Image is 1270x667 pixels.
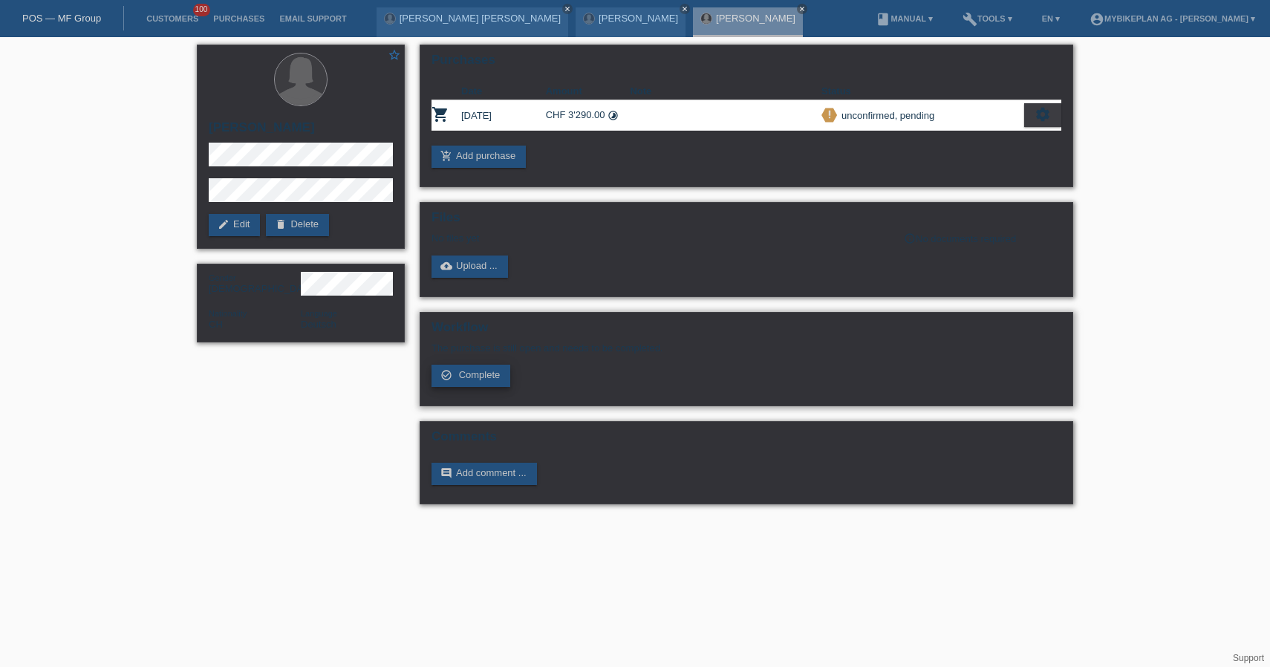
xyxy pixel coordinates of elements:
[432,320,1061,342] h2: Workflow
[1035,14,1067,23] a: EN ▾
[209,273,236,282] span: Gender
[432,342,1061,354] p: The purchase is still open and needs to be completed.
[904,232,1061,244] div: No documents required
[22,13,101,24] a: POS — MF Group
[599,13,678,24] a: [PERSON_NAME]
[562,4,573,14] a: close
[139,14,206,23] a: Customers
[1082,14,1263,23] a: account_circleMybikeplan AG - [PERSON_NAME] ▾
[440,467,452,479] i: comment
[218,218,229,230] i: edit
[716,13,795,24] a: [PERSON_NAME]
[461,82,546,100] th: Date
[432,146,526,168] a: add_shopping_cartAdd purchase
[904,232,916,244] i: info_outline
[266,214,329,236] a: deleteDelete
[388,48,401,62] i: star_border
[824,109,835,120] i: priority_high
[209,120,393,143] h2: [PERSON_NAME]
[955,14,1020,23] a: buildTools ▾
[821,82,1024,100] th: Status
[388,48,401,64] a: star_border
[546,100,631,131] td: CHF 3'290.00
[432,210,1061,232] h2: Files
[272,14,354,23] a: Email Support
[459,369,501,380] span: Complete
[963,12,977,27] i: build
[868,14,940,23] a: bookManual ▾
[1035,106,1051,123] i: settings
[440,150,452,162] i: add_shopping_cart
[275,218,287,230] i: delete
[1090,12,1104,27] i: account_circle
[837,108,934,123] div: unconfirmed, pending
[546,82,631,100] th: Amount
[209,309,247,318] span: Nationality
[797,4,807,14] a: close
[798,5,806,13] i: close
[209,319,223,330] span: Switzerland
[301,319,336,330] span: Deutsch
[564,5,571,13] i: close
[681,5,688,13] i: close
[209,272,301,294] div: [DEMOGRAPHIC_DATA]
[680,4,690,14] a: close
[432,365,510,387] a: check_circle_outline Complete
[432,256,508,278] a: cloud_uploadUpload ...
[1233,653,1264,663] a: Support
[608,110,619,121] i: 36 instalments
[301,309,337,318] span: Language
[440,260,452,272] i: cloud_upload
[461,100,546,131] td: [DATE]
[432,429,1061,452] h2: Comments
[206,14,272,23] a: Purchases
[193,4,211,16] span: 100
[432,463,537,485] a: commentAdd comment ...
[432,53,1061,75] h2: Purchases
[432,232,885,244] div: No files yet
[209,214,260,236] a: editEdit
[440,369,452,381] i: check_circle_outline
[400,13,561,24] a: [PERSON_NAME] [PERSON_NAME]
[432,105,449,123] i: POSP00025598
[630,82,821,100] th: Note
[876,12,890,27] i: book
